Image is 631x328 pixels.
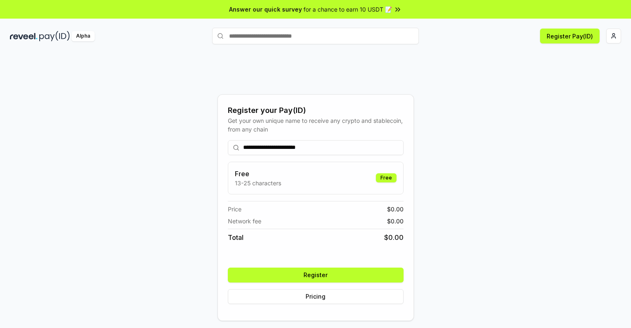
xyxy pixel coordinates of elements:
[235,179,281,187] p: 13-25 characters
[10,31,38,41] img: reveel_dark
[228,268,404,283] button: Register
[228,289,404,304] button: Pricing
[540,29,600,43] button: Register Pay(ID)
[228,232,244,242] span: Total
[387,217,404,225] span: $ 0.00
[229,5,302,14] span: Answer our quick survey
[228,116,404,134] div: Get your own unique name to receive any crypto and stablecoin, from any chain
[384,232,404,242] span: $ 0.00
[228,105,404,116] div: Register your Pay(ID)
[304,5,392,14] span: for a chance to earn 10 USDT 📝
[72,31,95,41] div: Alpha
[39,31,70,41] img: pay_id
[228,205,241,213] span: Price
[235,169,281,179] h3: Free
[228,217,261,225] span: Network fee
[376,173,397,182] div: Free
[387,205,404,213] span: $ 0.00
